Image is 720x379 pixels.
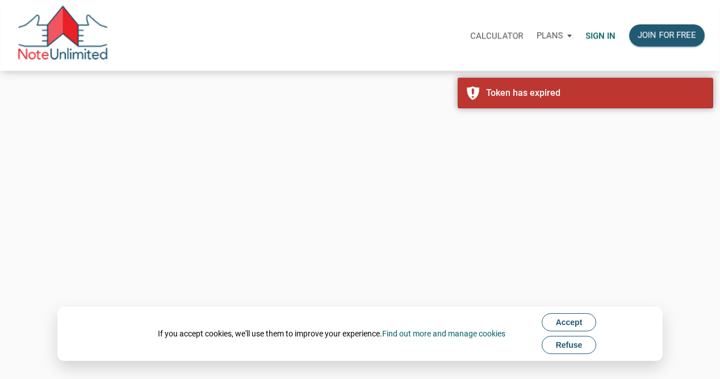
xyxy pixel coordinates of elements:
[556,318,583,327] span: Accept
[17,6,108,65] img: NoteUnlimited
[382,329,505,338] a: Find out more and manage cookies
[463,18,530,53] a: Calculator
[470,31,523,41] p: Calculator
[537,31,563,41] p: Plans
[638,29,696,42] div: Join for free
[622,18,711,53] a: Join for free
[542,313,597,331] button: Accept
[530,19,579,53] button: Plans
[629,24,705,47] button: Join for free
[585,31,616,41] p: Sign in
[158,328,505,339] div: If you accept cookies, we'll use them to improve your experience.
[530,18,579,53] a: Plans
[486,86,705,100] div: Token has expired
[556,340,583,349] span: Refuse
[579,18,622,53] a: Sign in
[542,336,597,354] button: Refuse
